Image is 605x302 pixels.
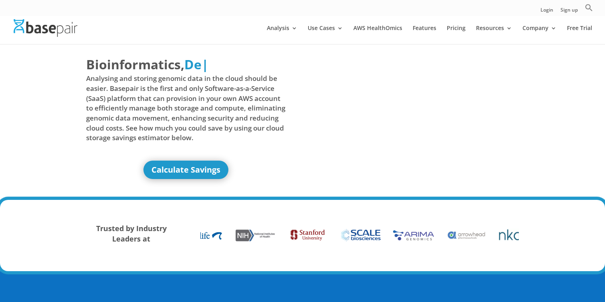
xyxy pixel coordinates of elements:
a: Features [413,25,436,44]
a: Calculate Savings [143,161,228,179]
span: Analysing and storing genomic data in the cloud should be easier. Basepair is the first and only ... [86,74,286,143]
span: Bioinformatics, [86,55,184,74]
a: Analysis [267,25,297,44]
img: Basepair [14,19,77,36]
a: Pricing [447,25,466,44]
a: Login [540,8,553,16]
a: Free Trial [567,25,592,44]
a: Search Icon Link [585,4,593,16]
a: Company [522,25,557,44]
svg: Search [585,4,593,12]
a: Resources [476,25,512,44]
span: | [202,56,209,73]
strong: Trusted by Industry Leaders at [96,223,167,244]
a: AWS HealthOmics [353,25,402,44]
a: Sign up [561,8,578,16]
iframe: Basepair - NGS Analysis Simplified [309,55,508,167]
span: De [184,56,202,73]
a: Use Cases [308,25,343,44]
